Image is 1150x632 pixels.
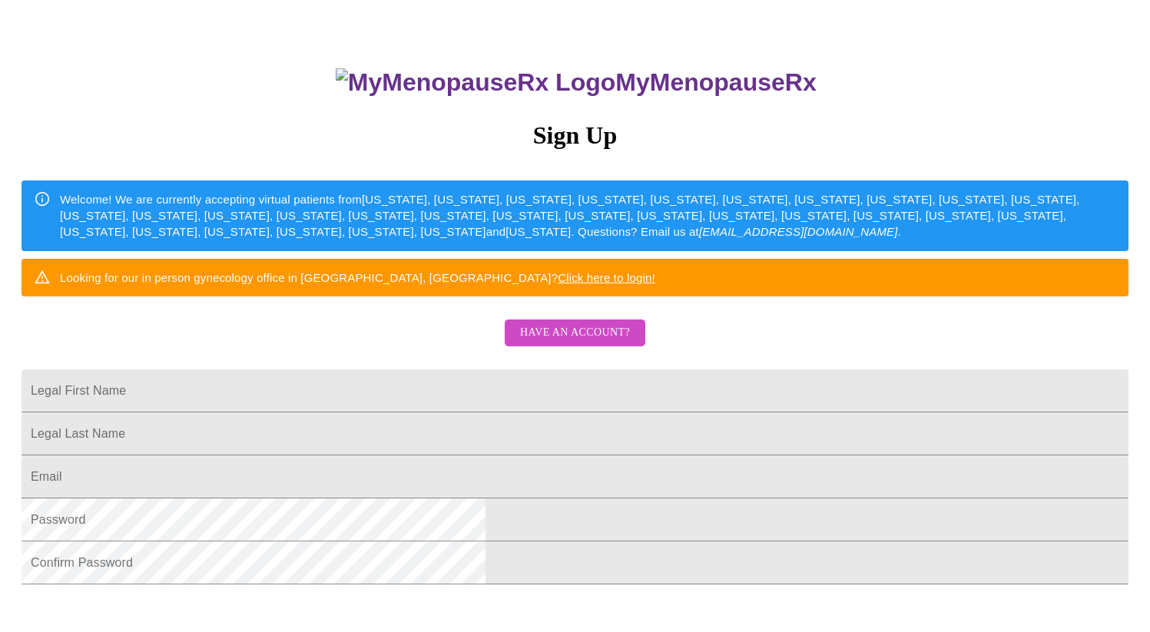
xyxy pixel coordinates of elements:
button: Have an account? [505,319,645,346]
a: Have an account? [501,336,649,349]
em: [EMAIL_ADDRESS][DOMAIN_NAME] [699,225,898,238]
h3: Sign Up [22,121,1128,150]
img: MyMenopauseRx Logo [336,68,615,97]
span: Have an account? [520,323,630,342]
div: Looking for our in person gynecology office in [GEOGRAPHIC_DATA], [GEOGRAPHIC_DATA]? [60,263,655,292]
a: Click here to login! [558,271,655,284]
h3: MyMenopauseRx [24,68,1129,97]
div: Welcome! We are currently accepting virtual patients from [US_STATE], [US_STATE], [US_STATE], [US... [60,185,1116,247]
